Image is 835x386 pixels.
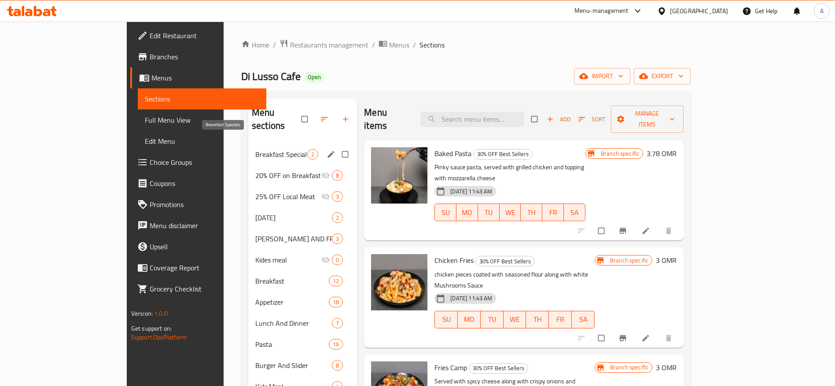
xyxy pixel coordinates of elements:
li: / [372,40,375,50]
span: Pasta [255,339,329,350]
span: Edit Restaurant [150,30,259,41]
a: Support.OpsPlatform [131,331,187,343]
span: Baked Pasta [434,147,471,160]
svg: Inactive section [321,192,330,201]
span: Burger And Slider [255,360,332,371]
div: items [329,297,343,307]
a: Full Menu View [138,109,266,131]
span: Kides meal [255,255,321,265]
span: Sort items [573,113,611,126]
div: Lunch And Dinner7 [248,313,357,334]
span: 30% OFF Best Sellers [474,149,532,159]
span: 25% OFF Local Meat [255,191,321,202]
h2: Menu sections [252,106,302,132]
span: Appetizer [255,297,329,307]
span: 30% OFF Best Sellers [469,363,528,373]
a: Edit Menu [138,131,266,152]
button: TH [526,311,549,328]
span: A [820,6,824,16]
div: [GEOGRAPHIC_DATA] [670,6,728,16]
div: Burger And Slider8 [248,355,357,376]
li: / [413,40,416,50]
span: Breakfast [255,276,329,286]
span: WE [507,313,523,326]
button: FR [549,311,572,328]
button: delete [659,221,680,240]
span: SU [438,206,453,219]
button: Add section [336,109,357,129]
span: Sort sections [315,109,336,129]
span: Lunch And Dinner [255,318,332,328]
span: MO [460,206,475,219]
div: items [332,360,343,371]
img: Chicken Fries [371,254,427,310]
a: Restaurants management [280,39,368,51]
button: Branch-specific-item [613,328,634,348]
button: TH [521,204,542,221]
a: Branches [130,46,266,67]
span: Menu disclaimer [150,220,259,231]
div: Breakfast Specials2edit [248,144,357,165]
span: 2 [332,214,342,222]
span: Fries Camp [434,361,467,374]
div: items [329,276,343,286]
input: search [420,112,524,127]
span: Upsell [150,241,259,252]
span: export [641,71,684,82]
span: Menus [151,73,259,83]
span: FR [552,313,568,326]
a: Menus [130,67,266,88]
a: Edit menu item [641,226,652,235]
span: Branch specific [607,256,652,265]
span: 7 [332,319,342,328]
span: 8 [332,171,342,180]
span: Chicken Fries [434,254,474,267]
div: items [332,318,343,328]
div: items [332,212,343,223]
span: Version: [131,308,153,319]
div: [PERSON_NAME] AND FRIENDS BOX3 [248,228,357,249]
a: Edit Restaurant [130,25,266,46]
button: TU [478,204,500,221]
span: 18 [329,298,342,306]
span: Promotions [150,199,259,210]
h6: 3 OMR [656,361,677,374]
button: MO [458,311,481,328]
a: Choice Groups [130,152,266,173]
div: [DATE]2 [248,207,357,228]
span: Coverage Report [150,262,259,273]
span: import [581,71,623,82]
span: Edit Menu [145,136,259,146]
a: Menu disclaimer [130,215,266,236]
h2: Menu items [364,106,409,132]
span: Add [547,114,570,124]
span: Get support on: [131,323,172,334]
span: TU [484,313,500,326]
span: WE [503,206,518,219]
button: WE [504,311,526,328]
span: 20% OFF on Breakfast [255,170,321,181]
a: Grocery Checklist [130,278,266,299]
span: MO [461,313,477,326]
div: Pasta16 [248,334,357,355]
span: Select all sections [296,111,315,127]
span: SA [575,313,591,326]
div: items [332,170,343,181]
p: chicken pieces coated with seasoned flour along with white Mushrooms Sauce [434,269,595,291]
button: FR [542,204,564,221]
span: Coupons [150,178,259,189]
div: Appetizer18 [248,291,357,313]
p: Pinky sauce pasta, served with grilled chicken and topping with mozzarella cheese [434,162,585,184]
div: Ramadan [255,212,332,223]
button: Branch-specific-item [613,221,634,240]
div: items [332,255,343,265]
div: Kides meal0 [248,249,357,270]
span: 0 [332,256,342,264]
span: Select to update [593,222,611,239]
span: Breakfast Specials [255,149,307,160]
div: 25% OFF Local Meat3 [248,186,357,207]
